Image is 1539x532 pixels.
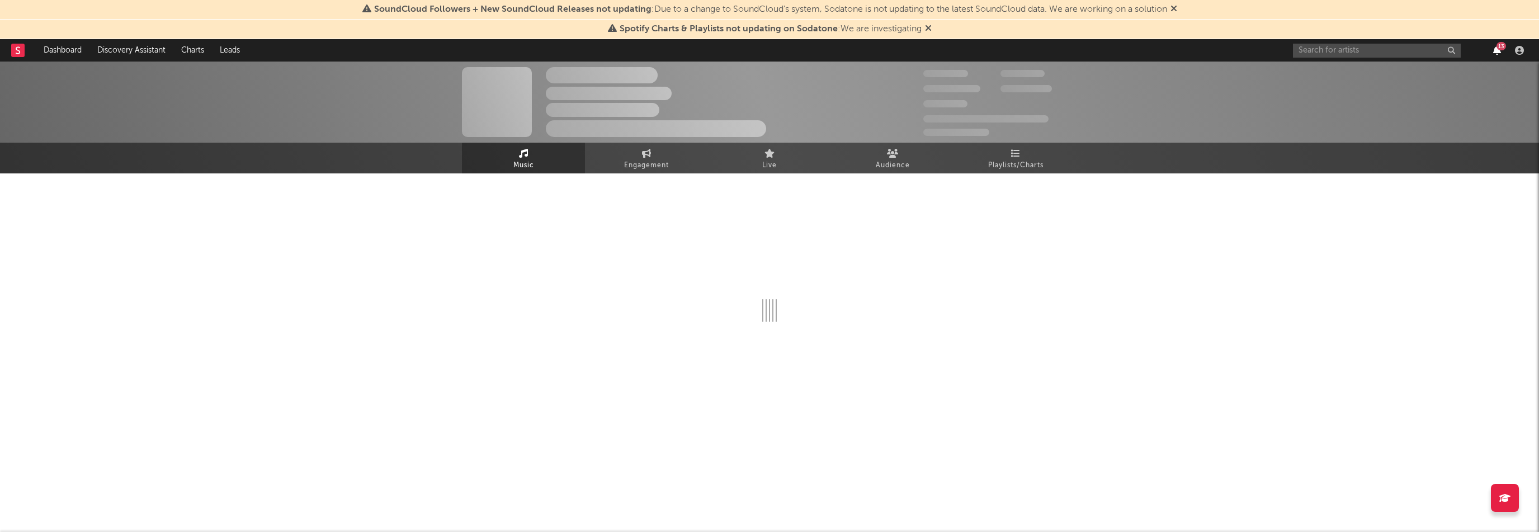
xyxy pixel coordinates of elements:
[1493,46,1501,55] button: 13
[36,39,89,62] a: Dashboard
[620,25,838,34] span: Spotify Charts & Playlists not updating on Sodatone
[876,159,910,172] span: Audience
[923,100,967,107] span: 100,000
[513,159,534,172] span: Music
[1170,5,1177,14] span: Dismiss
[988,159,1044,172] span: Playlists/Charts
[374,5,652,14] span: SoundCloud Followers + New SoundCloud Releases not updating
[923,129,989,136] span: Jump Score: 85.0
[923,85,980,92] span: 50,000,000
[462,143,585,173] a: Music
[1000,70,1045,77] span: 100,000
[624,159,669,172] span: Engagement
[954,143,1077,173] a: Playlists/Charts
[620,25,922,34] span: : We are investigating
[923,115,1049,123] span: 50,000,000 Monthly Listeners
[831,143,954,173] a: Audience
[708,143,831,173] a: Live
[762,159,777,172] span: Live
[585,143,708,173] a: Engagement
[89,39,173,62] a: Discovery Assistant
[173,39,212,62] a: Charts
[923,70,968,77] span: 300,000
[374,5,1167,14] span: : Due to a change to SoundCloud's system, Sodatone is not updating to the latest SoundCloud data....
[212,39,248,62] a: Leads
[1293,44,1461,58] input: Search for artists
[1496,42,1506,50] div: 13
[925,25,932,34] span: Dismiss
[1000,85,1052,92] span: 1,000,000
